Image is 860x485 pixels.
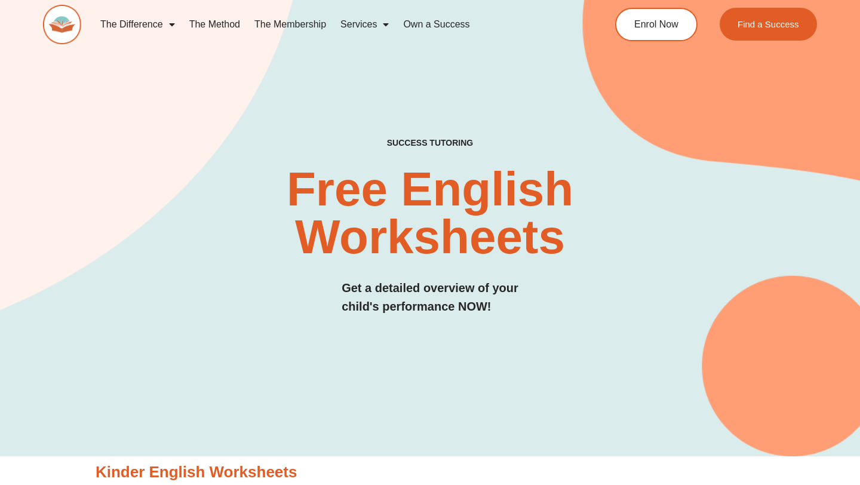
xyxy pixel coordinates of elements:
[182,11,247,38] a: The Method
[93,11,182,38] a: The Difference
[333,11,396,38] a: Services
[342,279,518,316] h3: Get a detailed overview of your child's performance NOW!
[615,8,698,41] a: Enrol Now
[174,165,685,261] h2: Free English Worksheets​
[738,20,799,29] span: Find a Success
[634,20,678,29] span: Enrol Now
[247,11,333,38] a: The Membership
[396,11,477,38] a: Own a Success
[720,8,817,41] a: Find a Success
[315,138,545,148] h4: SUCCESS TUTORING​
[93,11,571,38] nav: Menu
[96,462,764,483] h3: Kinder English Worksheets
